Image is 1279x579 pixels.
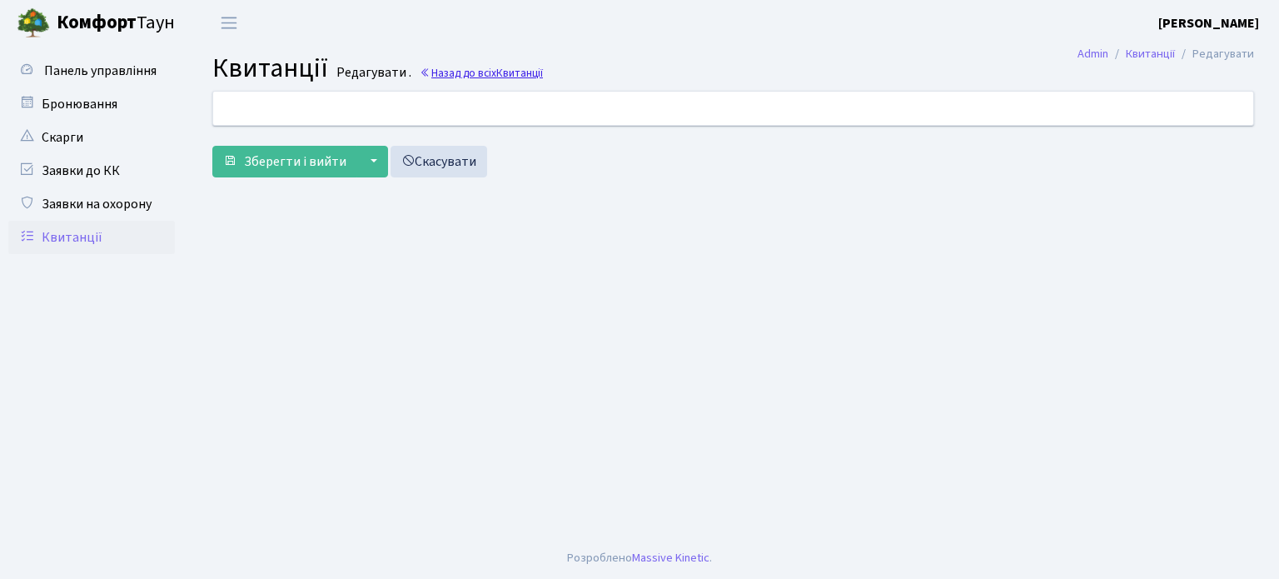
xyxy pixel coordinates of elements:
[632,549,709,567] a: Massive Kinetic
[8,87,175,121] a: Бронювання
[212,146,357,177] button: Зберегти і вийти
[420,65,543,81] a: Назад до всіхКвитанції
[333,65,411,81] small: Редагувати .
[1158,14,1259,32] b: [PERSON_NAME]
[567,549,712,567] div: Розроблено .
[1126,45,1175,62] a: Квитанції
[1077,45,1108,62] a: Admin
[8,187,175,221] a: Заявки на охорону
[1175,45,1254,63] li: Редагувати
[1158,13,1259,33] a: [PERSON_NAME]
[44,62,157,80] span: Панель управління
[244,152,346,171] span: Зберегти і вийти
[208,9,250,37] button: Переключити навігацію
[496,65,543,81] span: Квитанції
[8,221,175,254] a: Квитанції
[1053,37,1279,72] nav: breadcrumb
[8,54,175,87] a: Панель управління
[57,9,137,36] b: Комфорт
[8,154,175,187] a: Заявки до КК
[391,146,487,177] a: Скасувати
[8,121,175,154] a: Скарги
[57,9,175,37] span: Таун
[212,49,328,87] span: Квитанції
[17,7,50,40] img: logo.png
